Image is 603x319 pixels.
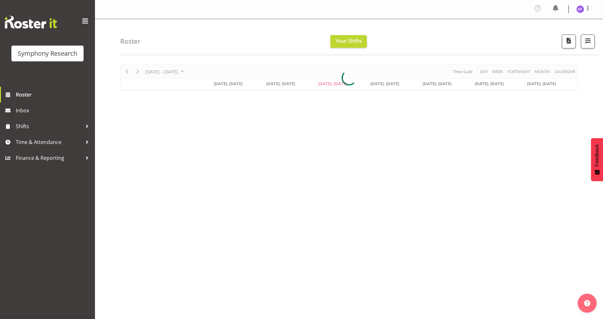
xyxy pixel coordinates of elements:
span: Shifts [16,122,82,131]
button: Download a PDF of the roster according to the set date range. [562,34,576,48]
span: Roster [16,90,92,99]
span: Inbox [16,106,92,115]
button: Your Shifts [330,35,367,48]
span: Feedback [594,144,600,166]
button: Feedback - Show survey [591,138,603,181]
span: Finance & Reporting [16,153,82,163]
span: Time & Attendance [16,137,82,147]
div: Symphony Research [18,49,77,58]
span: Your Shifts [336,37,362,44]
img: Rosterit website logo [5,16,57,28]
button: Filter Shifts [581,34,595,48]
h4: Roster [120,38,141,45]
img: help-xxl-2.png [584,300,590,306]
img: karrierae-frydenlund1891.jpg [576,5,584,13]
